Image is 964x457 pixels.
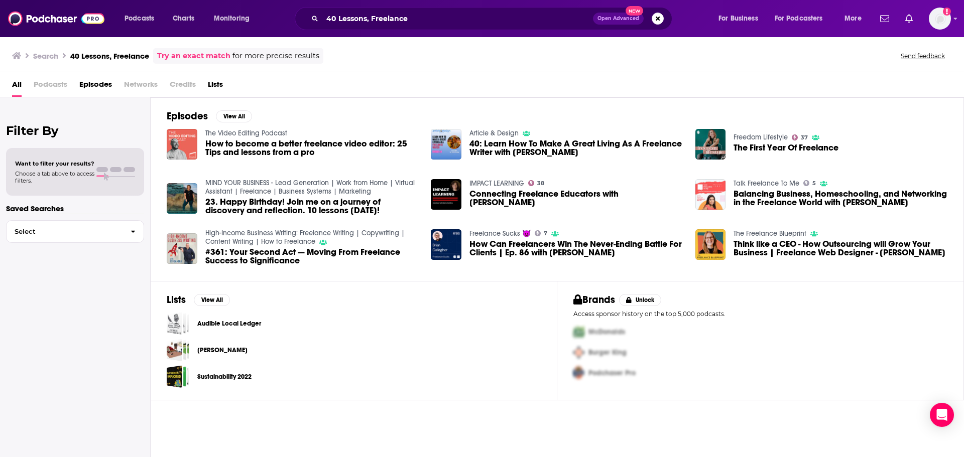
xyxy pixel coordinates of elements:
p: Saved Searches [6,204,144,213]
button: Send feedback [898,52,948,60]
a: Try an exact match [157,50,230,62]
button: View All [194,294,230,306]
button: Select [6,220,144,243]
a: Balancing Business, Homeschooling, and Networking in the Freelance World with Lauren Ward [734,190,947,207]
img: First Pro Logo [569,322,588,342]
h2: Episodes [167,110,208,122]
a: The Video Editing Podcast [205,129,287,137]
img: Podchaser - Follow, Share and Rate Podcasts [8,9,104,28]
a: [PERSON_NAME] [197,345,248,356]
span: How to become a better freelance video editor: 25 Tips and lessons from a pro [205,139,419,157]
h3: Search [33,51,58,61]
h2: Brands [573,293,615,306]
span: For Podcasters [775,12,823,26]
button: Show profile menu [929,8,951,30]
img: Think like a CEO - How Outsourcing will Grow Your Business | Freelance Web Designer - Kat Irwin [695,229,726,260]
div: Open Intercom Messenger [930,403,954,427]
h2: Lists [167,293,186,306]
img: #361: Your Second Act — Moving From Freelance Success to Significance [167,233,197,264]
a: MIND YOUR BUSINESS - Lead Generation | Work from Home | Virtual Assistant | Freelance | Business ... [205,179,415,196]
span: How Can Freelancers Win The Never-Ending Battle For Clients | Ep. 86 with [PERSON_NAME] [469,240,683,257]
img: Balancing Business, Homeschooling, and Networking in the Freelance World with Lauren Ward [695,179,726,210]
span: 5 [812,181,816,186]
a: Audible Local Ledger [197,318,261,329]
span: Select [7,228,123,235]
span: 37 [801,135,808,140]
img: How Can Freelancers Win The Never-Ending Battle For Clients | Ep. 86 with Brian Gallagher [431,229,461,260]
span: New [626,6,644,16]
span: #361: Your Second Act — Moving From Freelance Success to Significance [205,248,419,265]
a: 40: Learn How To Make A Great Living As A Freelance Writer with Yas Ocampo [469,139,683,157]
span: Logged in as PTEPR25 [929,8,951,30]
a: Episodes [79,76,112,97]
span: McDonalds [588,328,625,336]
a: Audible Local Ledger [167,312,189,335]
span: Podcasts [34,76,67,97]
img: 40: Learn How To Make A Great Living As A Freelance Writer with Yas Ocampo [431,129,461,160]
img: How to become a better freelance video editor: 25 Tips and lessons from a pro [167,129,197,160]
a: 7 [535,230,547,236]
a: Sustainability 2022 [197,371,252,382]
a: Connecting Freelance Educators with Tania Marien [469,190,683,207]
a: ListsView All [167,293,230,306]
a: Freelance Sucks 😈 [469,229,531,238]
a: Article & Design [469,129,519,137]
button: open menu [837,11,874,27]
svg: Add a profile image [943,8,951,16]
h2: Filter By [6,123,144,138]
img: Third Pro Logo [569,363,588,383]
span: All [12,76,22,97]
a: Talk Freelance To Me [734,179,799,188]
span: Podchaser Pro [588,369,636,377]
a: Sustainability 2022 [167,365,189,388]
span: 40: Learn How To Make A Great Living As A Freelance Writer with [PERSON_NAME] [469,139,683,157]
a: Lists [208,76,223,97]
button: Unlock [619,294,662,306]
a: Harry [167,339,189,361]
button: open menu [117,11,167,27]
button: Open AdvancedNew [593,13,644,25]
span: for more precise results [232,50,319,62]
img: The First Year Of Freelance [695,129,726,160]
a: 38 [528,180,544,186]
a: The Freelance Blueprint [734,229,806,238]
img: Connecting Freelance Educators with Tania Marien [431,179,461,210]
a: 37 [792,134,808,140]
a: 5 [803,180,816,186]
a: IMPACT LEARNING [469,179,524,188]
input: Search podcasts, credits, & more... [322,11,593,27]
span: For Business [718,12,758,26]
a: EpisodesView All [167,110,252,122]
a: Charts [166,11,200,27]
button: View All [216,110,252,122]
img: 23. Happy Birthday! Join me on a journey of discovery and reflection. 10 lessons in 40 years! [167,183,197,214]
img: User Profile [929,8,951,30]
span: Podcasts [125,12,154,26]
span: More [845,12,862,26]
span: Burger King [588,348,627,357]
a: Show notifications dropdown [901,10,917,27]
a: High-Income Business Writing: Freelance Writing | Copywriting | Content Writing | How to Freelance [205,229,405,246]
button: open menu [207,11,263,27]
span: Balancing Business, Homeschooling, and Networking in the Freelance World with [PERSON_NAME] [734,190,947,207]
a: The First Year Of Freelance [734,143,838,152]
img: Second Pro Logo [569,342,588,363]
button: open menu [768,11,837,27]
span: Want to filter your results? [15,160,94,167]
span: Think like a CEO - How Outsourcing will Grow Your Business | Freelance Web Designer - [PERSON_NAME] [734,240,947,257]
a: How Can Freelancers Win The Never-Ending Battle For Clients | Ep. 86 with Brian Gallagher [469,240,683,257]
span: Networks [124,76,158,97]
span: Choose a tab above to access filters. [15,170,94,184]
span: 7 [544,231,547,236]
span: Open Advanced [597,16,639,21]
h3: 40 Lessons, Freelance [70,51,149,61]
